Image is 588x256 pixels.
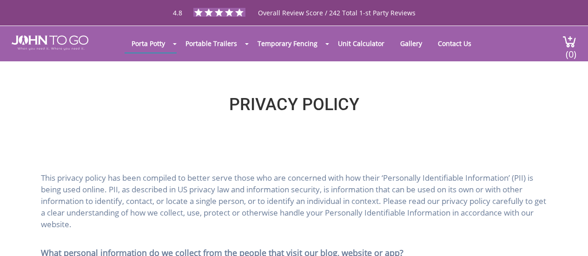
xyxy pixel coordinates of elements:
a: Portable Trailers [178,34,244,53]
span: (0) [565,40,576,60]
p: This privacy policy has been compiled to better serve those who are concerned with how their ‘Per... [41,172,548,230]
a: Temporary Fencing [251,34,324,53]
img: JOHN to go [12,35,88,50]
a: Unit Calculator [331,34,391,53]
a: Contact Us [431,34,478,53]
span: 4.8 [173,8,182,17]
a: Gallery [393,34,429,53]
span: Overall Review Score / 242 Total 1-st Party Reviews [258,8,416,36]
h1: PRIVACY POLICY [6,71,582,114]
img: cart a [562,35,576,48]
a: Porta Potty [125,34,172,53]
